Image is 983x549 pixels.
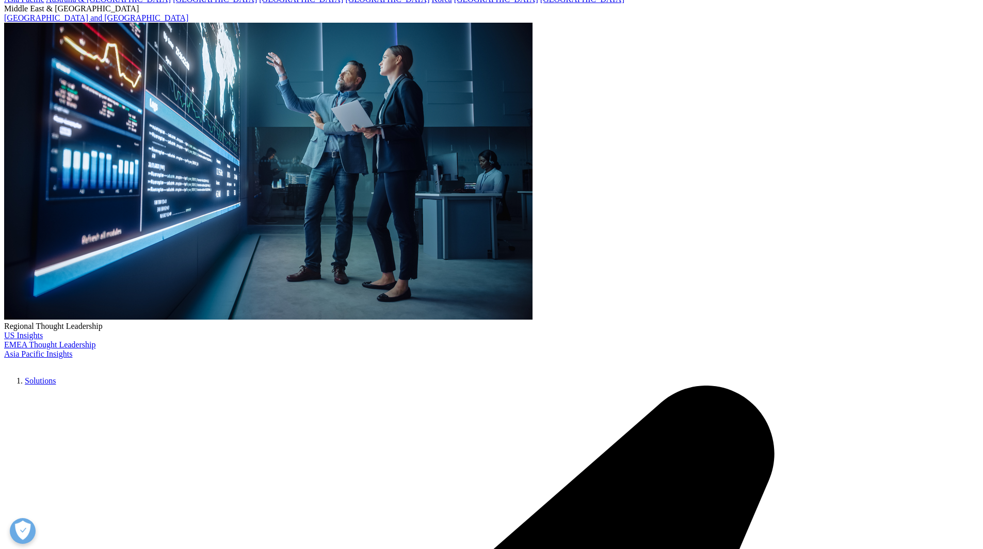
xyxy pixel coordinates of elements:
[4,322,979,331] div: Regional Thought Leadership
[4,4,979,13] div: Middle East & [GEOGRAPHIC_DATA]
[4,23,533,320] img: 2093_analyzing-data-using-big-screen-display-and-laptop.png
[25,376,56,385] a: Solutions
[4,340,95,349] a: EMEA Thought Leadership
[10,518,36,544] button: Open Preferences
[4,350,72,358] a: Asia Pacific Insights
[4,331,43,340] a: US Insights
[4,13,188,22] a: [GEOGRAPHIC_DATA] and [GEOGRAPHIC_DATA]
